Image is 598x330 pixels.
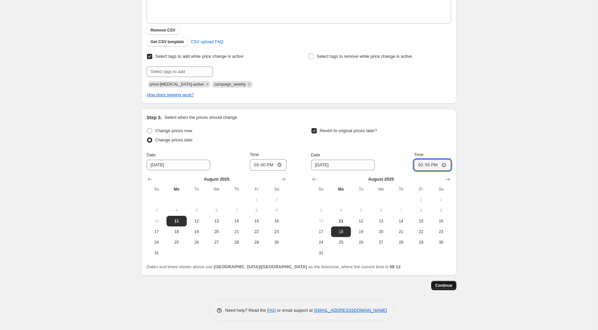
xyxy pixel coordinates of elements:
button: Tuesday August 5 2025 [351,205,371,216]
span: 24 [314,240,328,245]
button: Friday August 8 2025 [247,205,267,216]
a: FAQ [267,308,276,313]
a: [EMAIL_ADDRESS][DOMAIN_NAME] [314,308,387,313]
span: 31 [149,250,164,256]
button: Thursday August 14 2025 [227,216,246,226]
p: Select when the prices should change [165,114,237,121]
button: Thursday August 21 2025 [227,226,246,237]
button: Thursday August 21 2025 [391,226,411,237]
span: 2 [269,197,284,203]
th: Sunday [147,184,166,195]
button: Sunday August 10 2025 [147,216,166,226]
button: Today Monday August 11 2025 [166,216,186,226]
button: Friday August 15 2025 [411,216,431,226]
span: Mo [334,187,348,192]
button: Wednesday August 27 2025 [207,237,227,248]
button: Friday August 15 2025 [247,216,267,226]
th: Saturday [267,184,287,195]
span: 18 [334,229,348,234]
button: Wednesday August 27 2025 [371,237,391,248]
th: Saturday [431,184,451,195]
a: CSV upload FAQ [187,37,228,47]
button: Today Monday August 11 2025 [331,216,351,226]
span: We [209,187,224,192]
span: 29 [414,240,428,245]
span: Time [250,152,259,157]
span: 14 [229,218,244,224]
b: 09:12 [389,264,400,269]
button: Friday August 1 2025 [247,195,267,205]
th: Monday [166,184,186,195]
span: Change prices later [155,137,193,142]
span: 20 [209,229,224,234]
span: 17 [149,229,164,234]
span: 30 [269,240,284,245]
th: Wednesday [371,184,391,195]
b: [GEOGRAPHIC_DATA]/[GEOGRAPHIC_DATA] [214,264,307,269]
span: 25 [169,240,184,245]
button: Tuesday August 19 2025 [187,226,207,237]
button: Monday August 18 2025 [331,226,351,237]
button: Tuesday August 12 2025 [351,216,371,226]
button: Remove CSV [147,26,179,35]
span: CSV upload FAQ [191,39,224,45]
button: Wednesday August 20 2025 [207,226,227,237]
span: 9 [434,208,448,213]
button: Sunday August 3 2025 [147,205,166,216]
button: Tuesday August 5 2025 [187,205,207,216]
button: Wednesday August 13 2025 [371,216,391,226]
input: 8/11/2025 [311,160,375,170]
span: Dates and times shown above use as the timezone, where the current time is [147,264,401,269]
button: Thursday August 14 2025 [391,216,411,226]
i: How does tagging work? [147,92,194,97]
span: Time [414,152,423,157]
button: Monday August 25 2025 [331,237,351,248]
span: 12 [189,218,204,224]
button: Friday August 8 2025 [411,205,431,216]
span: Fr [414,187,428,192]
span: 13 [209,218,224,224]
button: Sunday August 17 2025 [311,226,331,237]
button: Monday August 25 2025 [166,237,186,248]
span: 7 [229,208,244,213]
span: 9 [269,208,284,213]
span: Tu [189,187,204,192]
span: 17 [314,229,328,234]
span: Remove CSV [151,28,175,33]
button: Thursday August 28 2025 [391,237,411,248]
button: Show next month, September 2025 [443,175,452,184]
th: Friday [411,184,431,195]
button: Thursday August 7 2025 [391,205,411,216]
button: Tuesday August 19 2025 [351,226,371,237]
th: Tuesday [187,184,207,195]
span: 8 [249,208,264,213]
span: 10 [314,218,328,224]
button: Saturday August 23 2025 [267,226,287,237]
button: Wednesday August 20 2025 [371,226,391,237]
span: 21 [394,229,408,234]
span: Th [394,187,408,192]
span: 15 [249,218,264,224]
button: Wednesday August 6 2025 [371,205,391,216]
span: 4 [334,208,348,213]
button: Tuesday August 12 2025 [187,216,207,226]
span: 30 [434,240,448,245]
span: Su [314,187,328,192]
button: Sunday August 31 2025 [311,248,331,258]
button: Sunday August 31 2025 [147,248,166,258]
span: 1 [249,197,264,203]
button: Sunday August 3 2025 [311,205,331,216]
span: 7 [394,208,408,213]
span: Mo [169,187,184,192]
span: 23 [269,229,284,234]
span: 16 [269,218,284,224]
span: 26 [189,240,204,245]
h2: Step 3. [147,114,162,121]
span: 27 [209,240,224,245]
button: Friday August 22 2025 [411,226,431,237]
span: Continue [435,283,452,288]
button: Friday August 22 2025 [247,226,267,237]
span: 6 [374,208,388,213]
span: 15 [414,218,428,224]
button: Monday August 4 2025 [331,205,351,216]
